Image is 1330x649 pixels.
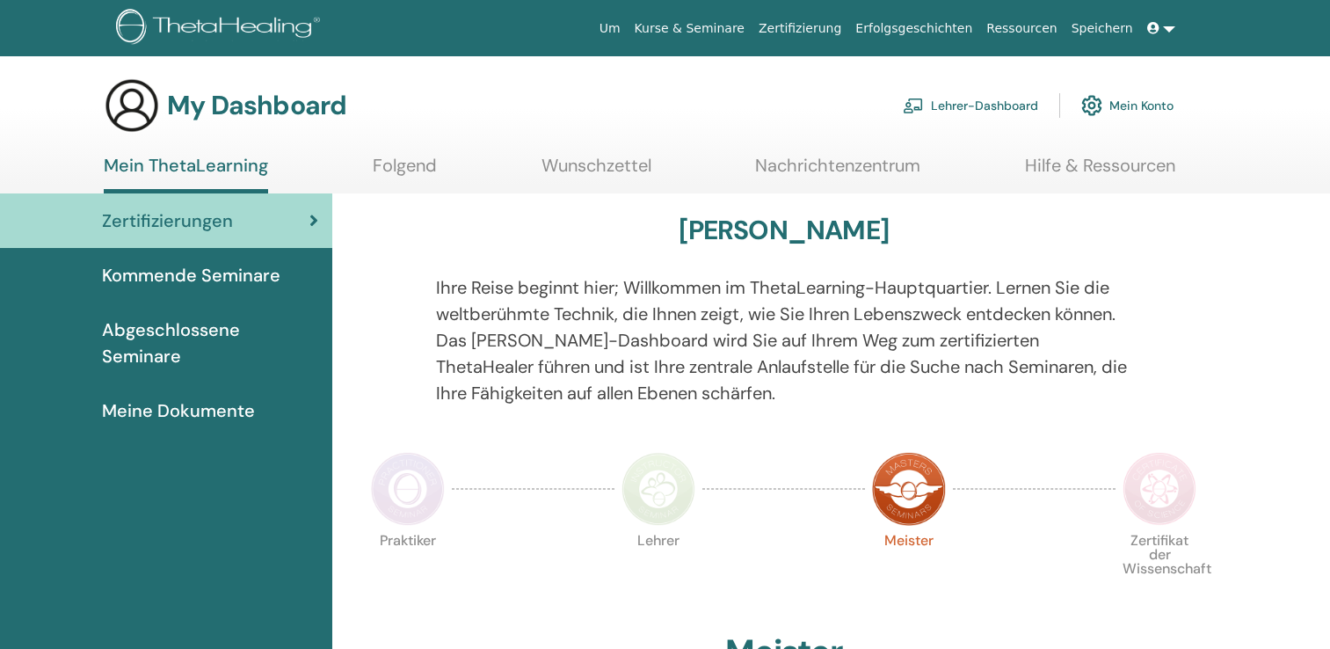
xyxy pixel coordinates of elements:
[872,534,946,608] p: Meister
[1081,86,1174,125] a: Mein Konto
[755,155,920,189] a: Nachrichtenzentrum
[872,452,946,526] img: Master
[621,452,695,526] img: Instructor
[104,77,160,134] img: generic-user-icon.jpg
[541,155,651,189] a: Wunschzettel
[371,452,445,526] img: Practitioner
[1123,452,1196,526] img: Certificate of Science
[436,274,1131,406] p: Ihre Reise beginnt hier; Willkommen im ThetaLearning-Hauptquartier. Lernen Sie die weltberühmte T...
[848,12,979,45] a: Erfolgsgeschichten
[102,262,280,288] span: Kommende Seminare
[979,12,1064,45] a: Ressourcen
[104,155,268,193] a: Mein ThetaLearning
[102,208,233,234] span: Zertifizierungen
[679,215,889,246] h3: [PERSON_NAME]
[903,86,1038,125] a: Lehrer-Dashboard
[116,9,326,48] img: logo.png
[752,12,848,45] a: Zertifizierung
[1123,534,1196,608] p: Zertifikat der Wissenschaft
[102,317,318,369] span: Abgeschlossene Seminare
[102,397,255,424] span: Meine Dokumente
[1081,91,1102,120] img: cog.svg
[628,12,752,45] a: Kurse & Seminare
[167,90,346,121] h3: My Dashboard
[371,534,445,608] p: Praktiker
[621,534,695,608] p: Lehrer
[1025,155,1175,189] a: Hilfe & Ressourcen
[592,12,628,45] a: Um
[373,155,437,189] a: Folgend
[903,98,924,113] img: chalkboard-teacher.svg
[1065,12,1140,45] a: Speichern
